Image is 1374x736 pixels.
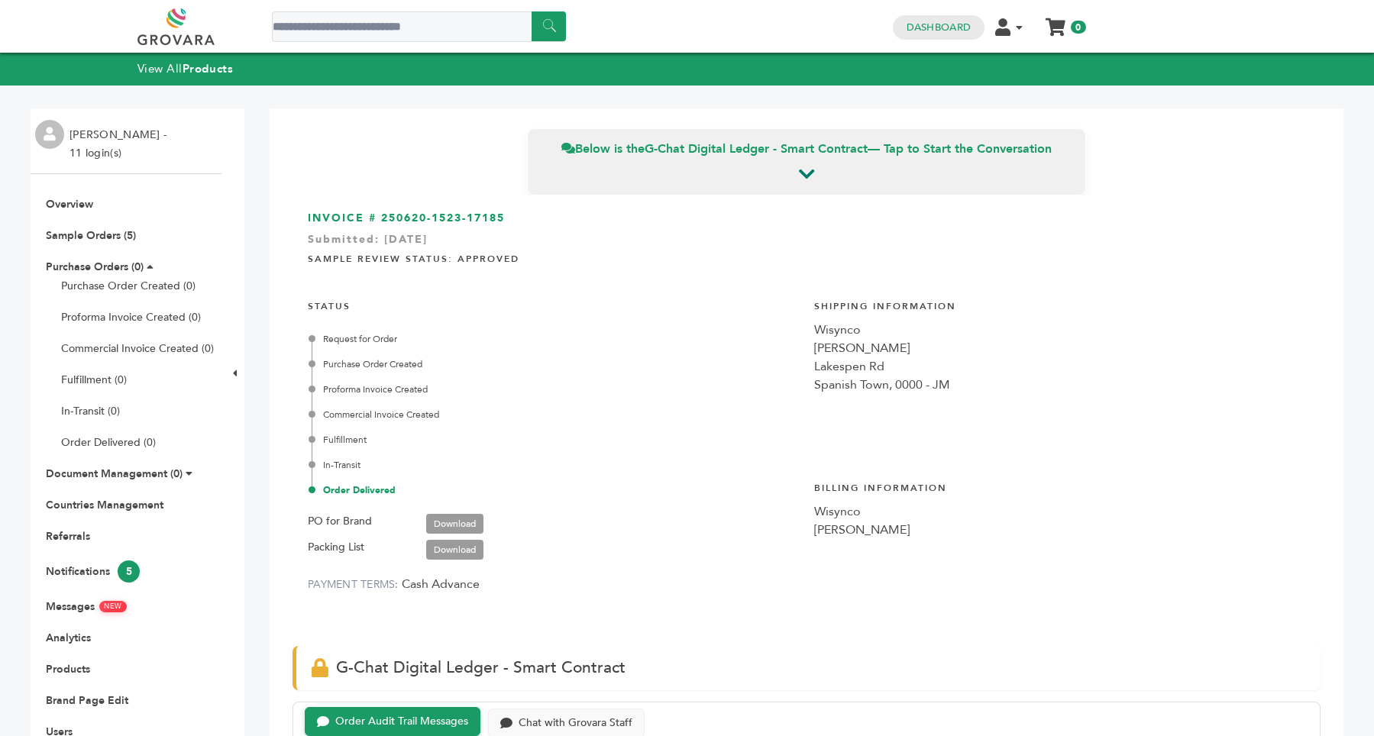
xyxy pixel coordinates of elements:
strong: Products [183,61,233,76]
a: Overview [46,197,93,211]
div: Chat with Grovara Staff [519,717,632,730]
a: Download [426,514,483,534]
span: 5 [118,560,140,583]
a: Analytics [46,631,91,645]
span: Below is the — Tap to Start the Conversation [561,140,1052,157]
h4: Shipping Information [814,289,1305,321]
li: [PERSON_NAME] - 11 login(s) [70,126,170,163]
label: PAYMENT TERMS: [308,577,399,592]
div: Fulfillment [312,433,799,447]
div: Order Delivered [312,483,799,497]
a: Brand Page Edit [46,693,128,708]
span: NEW [99,600,127,612]
a: Dashboard [907,21,971,34]
a: Purchase Order Created (0) [61,279,196,293]
div: Spanish Town, 0000 - JM [814,376,1305,394]
a: Download [426,540,483,560]
a: Commercial Invoice Created (0) [61,341,214,356]
h4: Sample Review Status: Approved [308,241,1305,273]
a: Products [46,662,90,676]
a: Proforma Invoice Created (0) [61,310,201,324]
a: MessagesNEW [46,599,127,614]
div: [PERSON_NAME] [814,521,1305,539]
div: Request for Order [312,332,799,346]
a: Countries Management [46,498,163,512]
span: Cash Advance [402,576,480,592]
h3: INVOICE # 250620-1523-17185 [308,211,1305,226]
a: In-Transit (0) [61,404,120,418]
span: 0 [1071,21,1085,34]
div: Order Audit Trail Messages [335,715,468,728]
div: Proforma Invoice Created [312,383,799,396]
div: Purchase Order Created [312,357,799,371]
div: Commercial Invoice Created [312,408,799,421]
a: Document Management (0) [46,466,183,481]
a: Sample Orders (5) [46,228,136,243]
h4: Billing Information [814,470,1305,502]
div: Submitted: [DATE] [308,232,1305,255]
a: Referrals [46,529,90,544]
span: G-Chat Digital Ledger - Smart Contract [336,657,626,679]
a: Fulfillment (0) [61,373,127,387]
a: Notifications5 [46,564,140,579]
h4: STATUS [308,289,799,321]
div: Wisynco [814,321,1305,339]
label: Packing List [308,538,364,557]
div: In-Transit [312,458,799,472]
div: Lakespen Rd [814,357,1305,376]
a: View AllProducts [137,61,234,76]
label: PO for Brand [308,512,372,531]
div: [PERSON_NAME] [814,339,1305,357]
input: Search a product or brand... [272,11,566,42]
a: Order Delivered (0) [61,435,156,450]
strong: G-Chat Digital Ledger - Smart Contract [645,140,868,157]
a: Purchase Orders (0) [46,260,144,274]
a: My Cart [1046,14,1064,30]
img: profile.png [35,120,64,149]
div: Wisynco [814,502,1305,521]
